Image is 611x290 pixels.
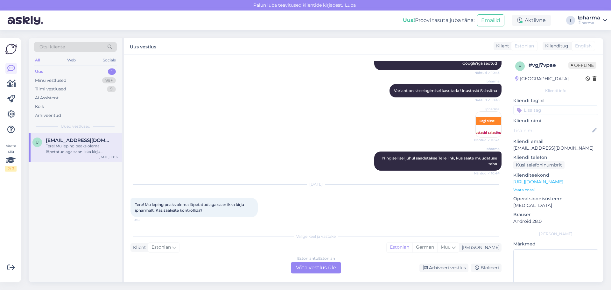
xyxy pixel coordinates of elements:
div: Uus [35,68,43,75]
div: I [566,16,575,25]
b: Uus! [403,17,415,23]
img: Attachment [476,112,501,137]
a: IpharmaiPharma [578,15,607,25]
span: Nähtud ✓ 10:43 [474,138,499,142]
p: Kliendi email [513,138,598,145]
input: Lisa tag [513,105,598,115]
div: Arhiveeri vestlus [419,264,468,272]
div: Ipharma [578,15,600,20]
p: Kliendi nimi [513,117,598,124]
span: urveveidemann@gmail.com [46,138,112,143]
div: [DATE] 10:52 [99,155,118,159]
div: Kliendi info [513,88,598,94]
button: Emailid [477,14,504,26]
div: Arhiveeritud [35,112,61,119]
span: Offline [568,62,596,69]
p: Vaata edasi ... [513,187,598,193]
div: All [34,56,41,64]
p: Kliendi telefon [513,154,598,161]
div: [PERSON_NAME] [513,231,598,237]
div: [DATE] [130,181,502,187]
div: Valige keel ja vastake [130,234,502,239]
div: 99+ [102,77,116,84]
div: Küsi telefoninumbrit [513,161,565,169]
div: 9 [107,86,116,92]
span: Luba [343,2,358,8]
span: u [36,140,39,145]
div: Web [66,56,77,64]
span: Ipharma [475,107,499,111]
label: Uus vestlus [130,42,156,50]
div: 2 / 3 [5,166,17,172]
div: Klient [494,43,509,49]
span: Estonian [515,43,534,49]
p: Klienditeekond [513,172,598,179]
div: Tiimi vestlused [35,86,66,92]
span: Tere! Mu leping peaks olema lõpetatud aga saan ikka kirju ipharmalt. Kas saaksite kontrollida? [135,202,245,213]
p: [MEDICAL_DATA] [513,202,598,209]
span: Estonian [151,244,171,251]
img: Askly Logo [5,43,17,55]
span: v [519,64,521,68]
span: Otsi kliente [39,44,65,50]
span: Nähtud ✓ 10:43 [474,98,500,103]
div: Estonian [387,243,412,252]
span: Uued vestlused [61,124,90,129]
span: Nähtud ✓ 10:44 [474,171,500,176]
span: Ning sellisel juhul saadetakse Teile link, kus saate muudatuse teha [382,156,498,166]
p: Märkmed [513,241,598,247]
span: Variant on sisselogimisel kasutada Unustasid Salasõna [394,88,497,93]
span: Ipharma [476,79,500,84]
div: [PERSON_NAME] [459,244,500,251]
div: Võta vestlus üle [291,262,341,273]
span: Ipharma [476,146,500,151]
div: Klient [130,244,146,251]
span: 10:52 [132,217,156,222]
span: English [575,43,592,49]
div: German [412,243,437,252]
div: Socials [102,56,117,64]
div: Vaata siia [5,143,17,172]
p: Kliendi tag'id [513,97,598,104]
div: Blokeeri [471,264,502,272]
div: # vgj7vpae [529,61,568,69]
div: Tere! Mu leping peaks olema lõpetatud aga saan ikka kirju ipharmalt. Kas saaksite kontrollida? [46,143,118,155]
p: Brauser [513,211,598,218]
div: iPharma [578,20,600,25]
div: [GEOGRAPHIC_DATA] [515,75,569,82]
div: Kõik [35,103,44,110]
a: [URL][DOMAIN_NAME] [513,179,563,185]
p: [EMAIL_ADDRESS][DOMAIN_NAME] [513,145,598,152]
div: Minu vestlused [35,77,67,84]
span: Muu [441,244,451,250]
input: Lisa nimi [514,127,591,134]
div: Estonian to Estonian [297,256,335,261]
div: 1 [108,68,116,75]
div: AI Assistent [35,95,59,101]
p: Android 28.0 [513,218,598,225]
div: Proovi tasuta juba täna: [403,17,474,24]
div: Klienditugi [543,43,570,49]
span: Nähtud ✓ 10:43 [474,70,500,75]
p: Operatsioonisüsteem [513,195,598,202]
div: Aktiivne [512,15,551,26]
